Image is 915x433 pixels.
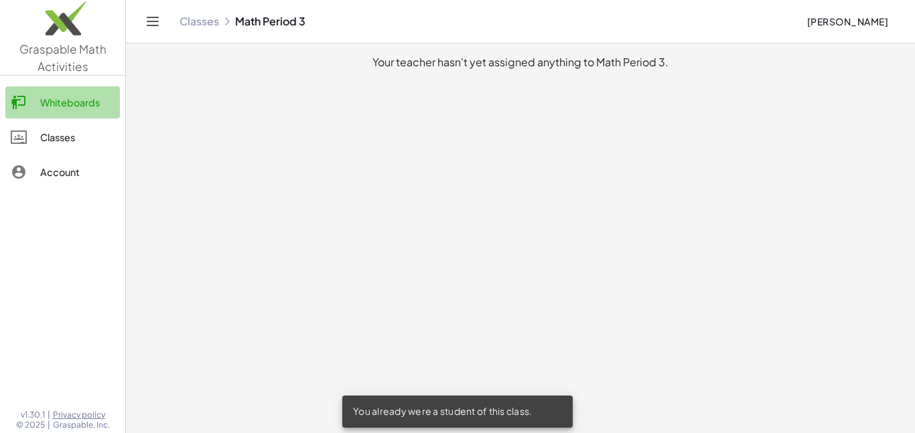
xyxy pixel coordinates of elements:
div: Your teacher hasn't yet assigned anything to Math Period 3. [137,54,904,70]
div: Classes [40,129,115,145]
button: [PERSON_NAME] [796,9,899,33]
button: Toggle navigation [142,11,163,32]
a: Account [5,156,120,188]
span: Graspable Math Activities [19,41,107,74]
div: You already were a student of this class. [342,396,573,428]
span: [PERSON_NAME] [806,15,888,27]
span: v1.30.1 [21,410,45,420]
div: Account [40,164,115,180]
span: | [48,420,50,430]
a: Classes [180,15,219,28]
span: © 2025 [16,420,45,430]
span: Graspable, Inc. [53,420,110,430]
div: Whiteboards [40,94,115,110]
a: Whiteboards [5,86,120,118]
a: Privacy policy [53,410,110,420]
a: Classes [5,121,120,153]
span: | [48,410,50,420]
